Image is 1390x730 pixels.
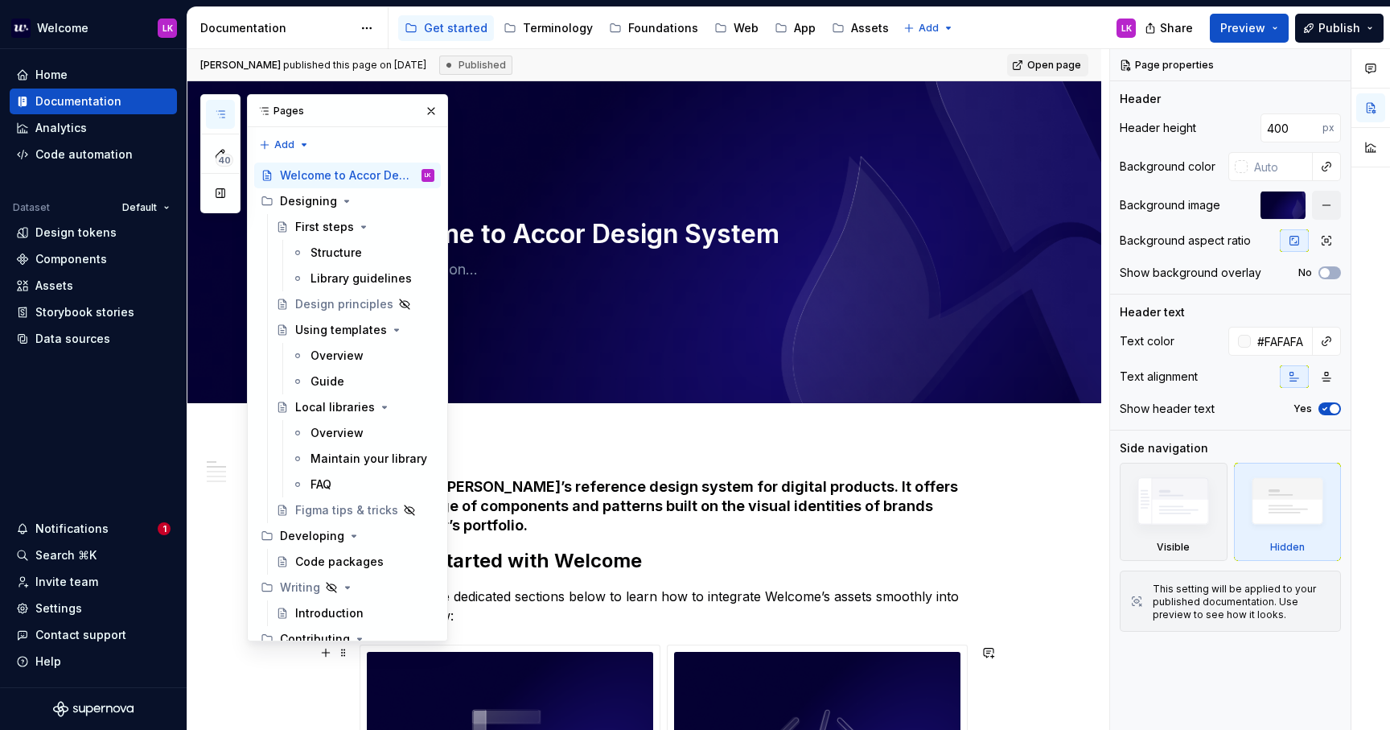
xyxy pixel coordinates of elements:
[10,596,177,621] a: Settings
[35,654,61,670] div: Help
[269,497,441,523] a: Figma tips & tricks
[1270,541,1305,554] div: Hidden
[310,451,427,467] div: Maintain your library
[1027,59,1081,72] span: Open page
[35,627,126,643] div: Contact support
[10,569,177,595] a: Invite team
[1120,159,1215,175] div: Background color
[285,266,441,291] a: Library guidelines
[10,115,177,141] a: Analytics
[1120,304,1185,320] div: Header text
[35,600,82,617] div: Settings
[115,196,177,219] button: Default
[899,17,959,39] button: Add
[285,472,441,497] a: FAQ
[360,477,968,535] h4: is [PERSON_NAME]’s reference design system for digital products. It offers a broad range of compo...
[10,516,177,542] button: Notifications1
[216,154,233,167] span: 40
[734,20,759,36] div: Web
[10,89,177,114] a: Documentation
[10,246,177,272] a: Components
[162,22,173,35] div: LK
[1220,20,1265,36] span: Preview
[310,476,331,493] div: FAQ
[35,67,68,83] div: Home
[254,134,315,156] button: Add
[35,278,73,294] div: Assets
[523,20,593,36] div: Terminology
[1137,14,1203,43] button: Share
[1120,463,1228,561] div: Visible
[3,10,183,45] button: WelcomeLK
[200,59,426,72] span: published this page on [DATE]
[295,219,354,235] div: First steps
[1120,197,1220,213] div: Background image
[1120,401,1215,417] div: Show header text
[122,201,157,214] span: Default
[35,251,107,267] div: Components
[254,188,441,214] div: Designing
[10,299,177,325] a: Storybook stories
[254,626,441,652] div: Contributing
[254,575,441,600] div: Writing
[295,399,375,415] div: Local libraries
[1298,266,1312,279] label: No
[280,579,320,596] div: Writing
[1248,152,1313,181] input: Auto
[269,549,441,575] a: Code packages
[269,214,441,240] a: First steps
[310,373,344,390] div: Guide
[398,12,895,44] div: Page tree
[424,20,487,36] div: Get started
[1210,14,1289,43] button: Preview
[35,331,110,347] div: Data sources
[1120,333,1174,349] div: Text color
[53,701,134,717] a: Supernova Logo
[1120,233,1251,249] div: Background aspect ratio
[285,446,441,472] a: Maintain your library
[360,548,968,574] h2: Getting started with Welcome
[310,245,362,261] div: Structure
[919,22,939,35] span: Add
[35,574,98,590] div: Invite team
[310,270,412,287] div: Library guidelines
[1157,541,1190,554] div: Visible
[37,20,88,36] div: Welcome
[1120,369,1198,385] div: Text alignment
[425,167,431,184] div: LK
[295,296,393,312] div: Design principles
[398,15,494,41] a: Get started
[280,631,350,647] div: Contributing
[285,420,441,446] a: Overview
[200,20,352,36] div: Documentation
[10,542,177,568] button: Search ⌘K
[10,62,177,88] a: Home
[825,15,895,41] a: Assets
[794,20,816,36] div: App
[11,19,31,38] img: 605a6a57-6d48-4b1b-b82b-b0bc8b12f237.png
[1007,54,1088,76] a: Open page
[200,59,281,71] span: [PERSON_NAME]
[280,167,413,184] div: Welcome to Accor Design System
[1293,402,1312,415] label: Yes
[13,201,50,214] div: Dataset
[1153,583,1330,621] div: This setting will be applied to your published documentation. Use preview to see how it looks.
[708,15,765,41] a: Web
[248,95,447,127] div: Pages
[1234,463,1342,561] div: Hidden
[1120,440,1208,456] div: Side navigation
[497,15,599,41] a: Terminology
[269,600,441,626] a: Introduction
[10,622,177,648] button: Contact support
[35,120,87,136] div: Analytics
[439,56,512,75] div: Published
[851,20,889,36] div: Assets
[285,369,441,394] a: Guide
[35,521,109,537] div: Notifications
[1322,122,1334,134] p: px
[1295,14,1384,43] button: Publish
[35,304,134,320] div: Storybook stories
[295,322,387,338] div: Using templates
[360,587,968,625] p: Please visit the dedicated sections below to learn how to integrate Welcome’s assets smoothly int...
[280,528,344,544] div: Developing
